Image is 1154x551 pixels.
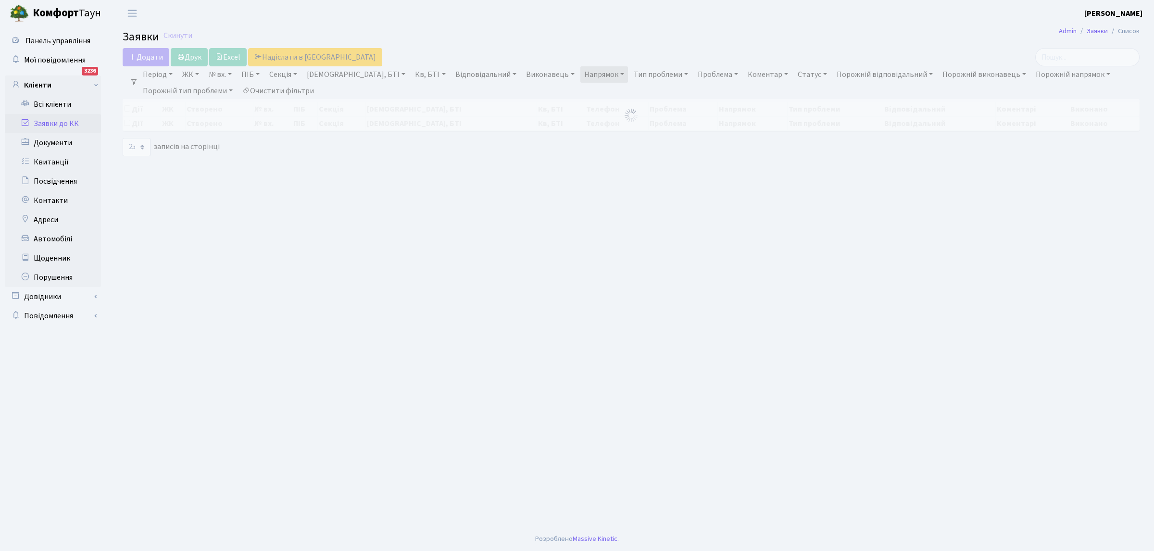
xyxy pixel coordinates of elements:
[10,4,29,23] img: logo.png
[939,66,1030,83] a: Порожній виконавець
[248,48,382,66] a: Надіслати в [GEOGRAPHIC_DATA]
[5,50,101,70] a: Мої повідомлення3236
[5,133,101,152] a: Документи
[694,66,742,83] a: Проблема
[624,108,639,123] img: Обробка...
[129,52,163,63] span: Додати
[123,138,220,156] label: записів на сторінці
[1044,21,1154,41] nav: breadcrumb
[163,31,192,40] a: Скинути
[573,534,617,544] a: Massive Kinetic
[411,66,449,83] a: Кв, БТІ
[82,67,98,75] div: 3236
[522,66,578,83] a: Виконавець
[1059,26,1077,36] a: Admin
[24,55,86,65] span: Мої повідомлення
[265,66,301,83] a: Секція
[1084,8,1142,19] a: [PERSON_NAME]
[205,66,236,83] a: № вх.
[238,83,318,99] a: Очистити фільтри
[5,229,101,249] a: Автомобілі
[794,66,831,83] a: Статус
[123,28,159,45] span: Заявки
[123,48,169,66] a: Додати
[1032,66,1114,83] a: Порожній напрямок
[5,152,101,172] a: Квитанції
[5,287,101,306] a: Довідники
[1087,26,1108,36] a: Заявки
[5,75,101,95] a: Клієнти
[303,66,409,83] a: [DEMOGRAPHIC_DATA], БТІ
[535,534,619,544] div: Розроблено .
[209,48,247,66] a: Excel
[33,5,101,22] span: Таун
[5,191,101,210] a: Контакти
[5,306,101,326] a: Повідомлення
[5,172,101,191] a: Посвідчення
[5,95,101,114] a: Всі клієнти
[120,5,144,21] button: Переключити навігацію
[1035,48,1140,66] input: Пошук...
[630,66,692,83] a: Тип проблеми
[5,268,101,287] a: Порушення
[5,114,101,133] a: Заявки до КК
[5,31,101,50] a: Панель управління
[178,66,203,83] a: ЖК
[171,48,208,66] a: Друк
[833,66,937,83] a: Порожній відповідальний
[580,66,628,83] a: Напрямок
[744,66,792,83] a: Коментар
[139,83,237,99] a: Порожній тип проблеми
[123,138,151,156] select: записів на сторінці
[5,249,101,268] a: Щоденник
[452,66,520,83] a: Відповідальний
[33,5,79,21] b: Комфорт
[139,66,176,83] a: Період
[25,36,90,46] span: Панель управління
[238,66,263,83] a: ПІБ
[1108,26,1140,37] li: Список
[5,210,101,229] a: Адреси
